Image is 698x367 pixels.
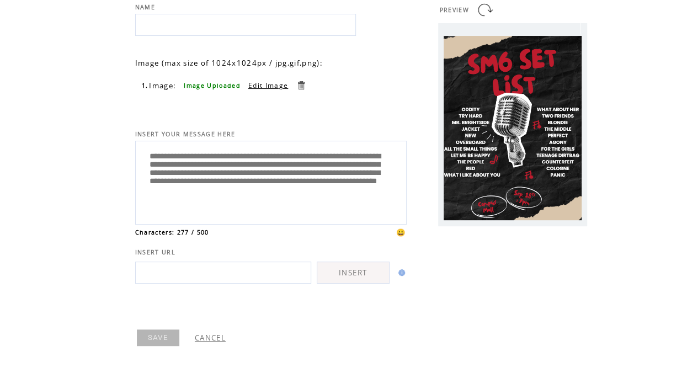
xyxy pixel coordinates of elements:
span: Image (max size of 1024x1024px / jpg,gif,png): [135,58,323,68]
a: CANCEL [195,333,226,343]
span: Image Uploaded [184,82,241,89]
span: NAME [135,3,155,11]
span: PREVIEW [440,6,469,14]
a: SAVE [137,329,179,346]
span: Image: [149,81,176,91]
a: Edit Image [248,81,288,90]
span: 😀 [396,227,406,237]
a: INSERT [317,262,390,284]
span: INSERT URL [135,248,175,256]
span: Characters: 277 / 500 [135,228,209,236]
span: 1. [142,82,148,89]
img: help.gif [395,269,405,276]
span: INSERT YOUR MESSAGE HERE [135,130,236,138]
a: Delete this item [296,80,306,91]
